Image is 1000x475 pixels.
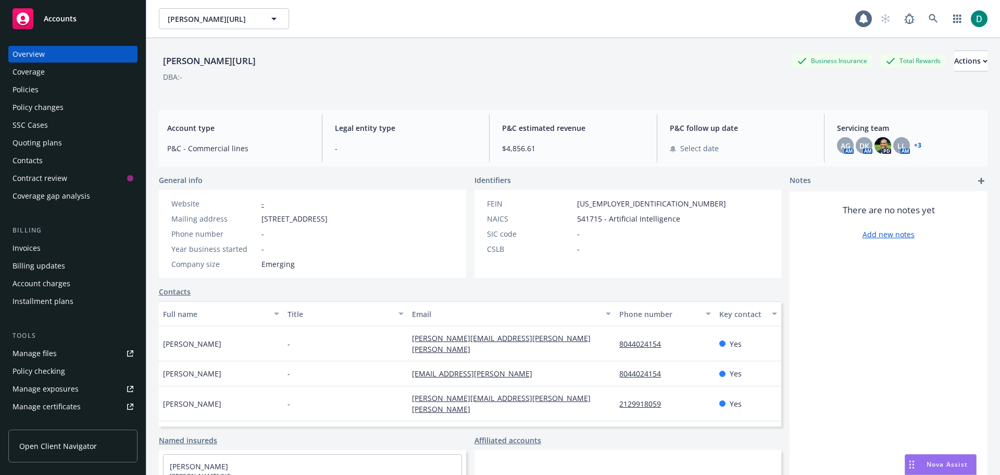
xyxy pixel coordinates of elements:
div: Email [412,309,599,320]
button: Actions [954,51,988,71]
span: P&C - Commercial lines [167,143,309,154]
a: Policies [8,81,137,98]
div: DBA: - [163,71,182,82]
span: Emerging [261,259,295,270]
span: P&C estimated revenue [502,123,644,133]
a: SSC Cases [8,117,137,133]
a: Switch app [947,8,968,29]
a: Search [923,8,944,29]
span: $4,856.61 [502,143,644,154]
a: Contacts [159,286,191,297]
div: Manage claims [12,416,65,433]
span: Servicing team [837,123,979,133]
a: [EMAIL_ADDRESS][PERSON_NAME] [412,369,541,379]
span: [STREET_ADDRESS] [261,213,328,224]
button: Nova Assist [905,454,977,475]
span: [US_EMPLOYER_IDENTIFICATION_NUMBER] [577,198,726,209]
a: 8044024154 [619,339,669,349]
span: Identifiers [474,175,511,186]
span: Accounts [44,15,77,23]
div: Total Rewards [881,54,946,67]
a: Quoting plans [8,135,137,151]
a: +3 [914,142,921,149]
span: [PERSON_NAME] [163,338,221,349]
a: Contacts [8,152,137,169]
div: Mailing address [171,213,257,224]
button: Phone number [615,301,715,326]
span: Yes [730,368,742,379]
span: [PERSON_NAME][URL] [168,14,258,25]
a: Named insureds [159,435,217,446]
a: Accounts [8,4,137,33]
a: Manage files [8,345,137,362]
div: Coverage gap analysis [12,188,90,204]
a: Coverage [8,64,137,80]
span: - [577,228,580,239]
a: Overview [8,46,137,63]
div: Quoting plans [12,135,62,151]
div: Policy changes [12,99,64,116]
span: [PERSON_NAME] [163,398,221,409]
span: [PERSON_NAME] [163,368,221,379]
div: Tools [8,331,137,341]
a: Manage certificates [8,398,137,415]
span: - [287,398,290,409]
div: Phone number [171,228,257,239]
div: Business Insurance [792,54,872,67]
div: Title [287,309,392,320]
a: [PERSON_NAME][EMAIL_ADDRESS][PERSON_NAME][PERSON_NAME] [412,333,591,354]
span: There are no notes yet [843,204,935,216]
span: 541715 - Artificial Intelligence [577,213,680,224]
span: DK [859,140,869,151]
span: LL [897,140,906,151]
button: Key contact [715,301,781,326]
div: Drag to move [905,455,918,474]
div: Installment plans [12,293,73,310]
span: Open Client Navigator [19,441,97,452]
span: Yes [730,338,742,349]
button: [PERSON_NAME][URL] [159,8,289,29]
a: Coverage gap analysis [8,188,137,204]
a: [PERSON_NAME][EMAIL_ADDRESS][PERSON_NAME][PERSON_NAME] [412,393,591,414]
img: photo [971,10,988,27]
div: Full name [163,309,268,320]
button: Title [283,301,408,326]
div: Billing updates [12,258,65,274]
a: Add new notes [863,229,915,240]
div: Account charges [12,275,70,292]
span: Legal entity type [335,123,477,133]
div: Company size [171,259,257,270]
span: AG [841,140,851,151]
img: photo [874,137,891,154]
div: SIC code [487,228,573,239]
div: FEIN [487,198,573,209]
div: NAICS [487,213,573,224]
a: Billing updates [8,258,137,274]
a: 2129918059 [619,399,669,409]
div: Contacts [12,152,43,169]
a: add [975,175,988,187]
a: Start snowing [875,8,896,29]
div: Coverage [12,64,45,80]
a: Contract review [8,170,137,187]
div: Manage exposures [12,381,79,397]
span: Nova Assist [927,460,968,469]
a: [PERSON_NAME] [170,461,228,471]
div: Key contact [719,309,766,320]
span: Account type [167,123,309,133]
span: - [287,368,290,379]
div: CSLB [487,243,573,254]
div: Contract review [12,170,67,187]
a: Affiliated accounts [474,435,541,446]
div: Website [171,198,257,209]
a: Manage exposures [8,381,137,397]
span: P&C follow up date [670,123,812,133]
div: Year business started [171,243,257,254]
a: Policy checking [8,363,137,380]
a: Invoices [8,240,137,257]
div: Manage certificates [12,398,81,415]
div: Manage files [12,345,57,362]
div: Overview [12,46,45,63]
a: 8044024154 [619,369,669,379]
